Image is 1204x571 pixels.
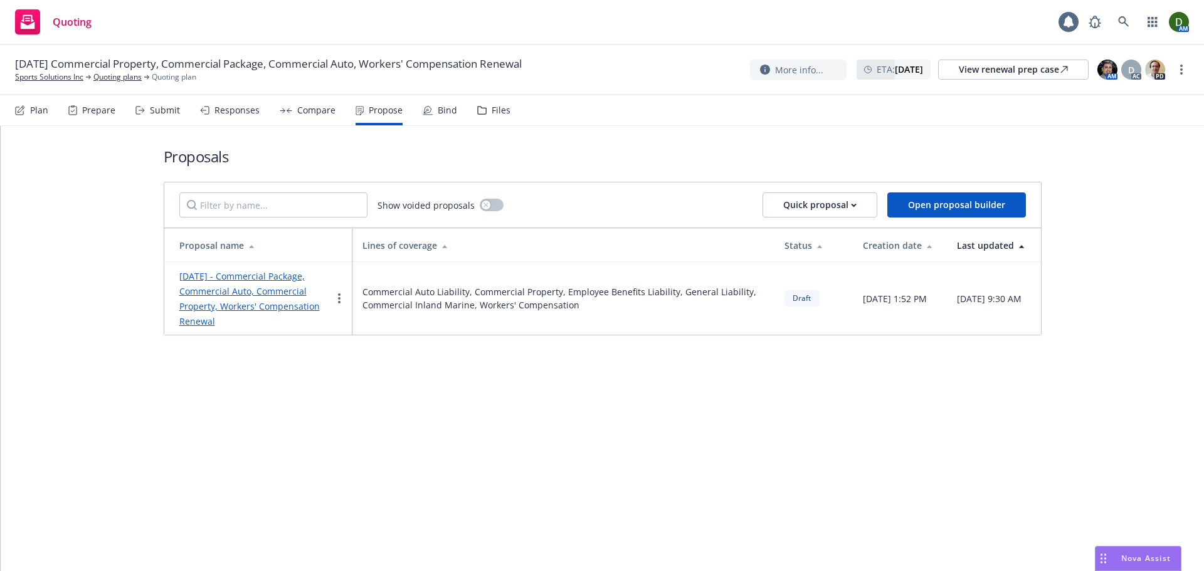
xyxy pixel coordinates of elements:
[775,63,823,76] span: More info...
[492,105,510,115] div: Files
[93,71,142,83] a: Quoting plans
[82,105,115,115] div: Prepare
[763,192,877,217] button: Quick proposal
[1145,60,1165,80] img: photo
[908,199,1005,211] span: Open proposal builder
[1082,9,1107,34] a: Report a Bug
[150,105,180,115] div: Submit
[1121,553,1171,563] span: Nova Assist
[15,56,522,71] span: [DATE] Commercial Property, Commercial Package, Commercial Auto, Workers' Compensation Renewal
[332,291,347,306] a: more
[15,71,83,83] a: Sports Solutions Inc
[152,71,196,83] span: Quoting plan
[895,63,923,75] strong: [DATE]
[1096,547,1111,570] div: Drag to move
[53,17,92,27] span: Quoting
[362,285,764,312] span: Commercial Auto Liability, Commercial Property, Employee Benefits Liability, General Liability, C...
[863,292,927,305] span: [DATE] 1:52 PM
[1111,9,1136,34] a: Search
[1097,60,1117,80] img: photo
[877,63,923,76] span: ETA :
[362,239,764,252] div: Lines of coverage
[959,60,1068,79] div: View renewal prep case
[1140,9,1165,34] a: Switch app
[784,239,843,252] div: Status
[1128,63,1134,76] span: D
[164,146,1042,167] h1: Proposals
[789,293,815,304] span: Draft
[214,105,260,115] div: Responses
[938,60,1089,80] a: View renewal prep case
[369,105,403,115] div: Propose
[887,192,1026,217] button: Open proposal builder
[863,239,937,252] div: Creation date
[438,105,457,115] div: Bind
[783,193,857,217] div: Quick proposal
[10,4,97,39] a: Quoting
[957,292,1022,305] span: [DATE] 9:30 AM
[750,60,847,80] button: More info...
[1169,12,1189,32] img: photo
[179,239,342,252] div: Proposal name
[957,239,1031,252] div: Last updated
[179,270,320,327] a: [DATE] - Commercial Package, Commercial Auto, Commercial Property, Workers' Compensation Renewal
[1174,62,1189,77] a: more
[179,192,367,217] input: Filter by name...
[297,105,335,115] div: Compare
[1095,546,1181,571] button: Nova Assist
[30,105,48,115] div: Plan
[378,199,475,212] span: Show voided proposals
